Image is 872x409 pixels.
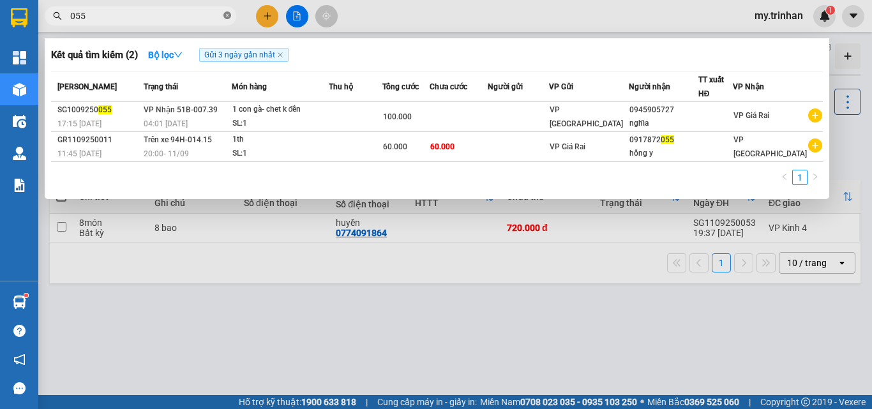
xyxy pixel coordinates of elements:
[138,45,193,65] button: Bộ lọcdown
[13,353,26,366] span: notification
[13,51,26,64] img: dashboard-icon
[329,82,353,91] span: Thu hộ
[232,103,328,117] div: 1 con gà- chet k đền
[144,105,218,114] span: VP Nhận 51B-007.39
[13,382,26,394] span: message
[629,117,698,130] div: nghĩa
[488,82,523,91] span: Người gửi
[13,83,26,96] img: warehouse-icon
[811,173,819,181] span: right
[383,142,407,151] span: 60.000
[781,173,788,181] span: left
[629,133,698,147] div: 0917872
[277,52,283,58] span: close
[232,147,328,161] div: SL: 1
[70,9,221,23] input: Tìm tên, số ĐT hoặc mã đơn
[57,82,117,91] span: [PERSON_NAME]
[808,170,823,185] button: right
[13,179,26,192] img: solution-icon
[57,103,140,117] div: SG1009250
[232,117,328,131] div: SL: 1
[223,11,231,19] span: close-circle
[144,82,178,91] span: Trạng thái
[57,133,140,147] div: GR1109250011
[661,135,674,144] span: 055
[199,48,289,62] span: Gửi 3 ngày gần nhất
[777,170,792,185] button: left
[383,112,412,121] span: 100.000
[13,147,26,160] img: warehouse-icon
[53,11,62,20] span: search
[11,8,27,27] img: logo-vxr
[793,170,807,184] a: 1
[24,294,28,297] sup: 1
[777,170,792,185] li: Previous Page
[232,133,328,147] div: 1th
[144,119,188,128] span: 04:01 [DATE]
[13,115,26,128] img: warehouse-icon
[629,82,670,91] span: Người nhận
[13,325,26,337] span: question-circle
[550,105,623,128] span: VP [GEOGRAPHIC_DATA]
[549,82,573,91] span: VP Gửi
[13,295,26,309] img: warehouse-icon
[98,105,112,114] span: 055
[698,75,724,98] span: TT xuất HĐ
[808,138,822,152] span: plus-circle
[430,82,467,91] span: Chưa cước
[430,142,455,151] span: 60.000
[733,135,807,158] span: VP [GEOGRAPHIC_DATA]
[144,149,189,158] span: 20:00 - 11/09
[57,149,101,158] span: 11:45 [DATE]
[808,170,823,185] li: Next Page
[733,82,764,91] span: VP Nhận
[148,50,183,60] strong: Bộ lọc
[629,147,698,160] div: hồng y
[808,108,822,123] span: plus-circle
[57,119,101,128] span: 17:15 [DATE]
[51,48,138,62] h3: Kết quả tìm kiếm ( 2 )
[144,135,212,144] span: Trên xe 94H-014.15
[382,82,419,91] span: Tổng cước
[232,82,267,91] span: Món hàng
[223,10,231,22] span: close-circle
[550,142,585,151] span: VP Giá Rai
[629,103,698,117] div: 0945905727
[174,50,183,59] span: down
[733,111,769,120] span: VP Giá Rai
[792,170,808,185] li: 1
